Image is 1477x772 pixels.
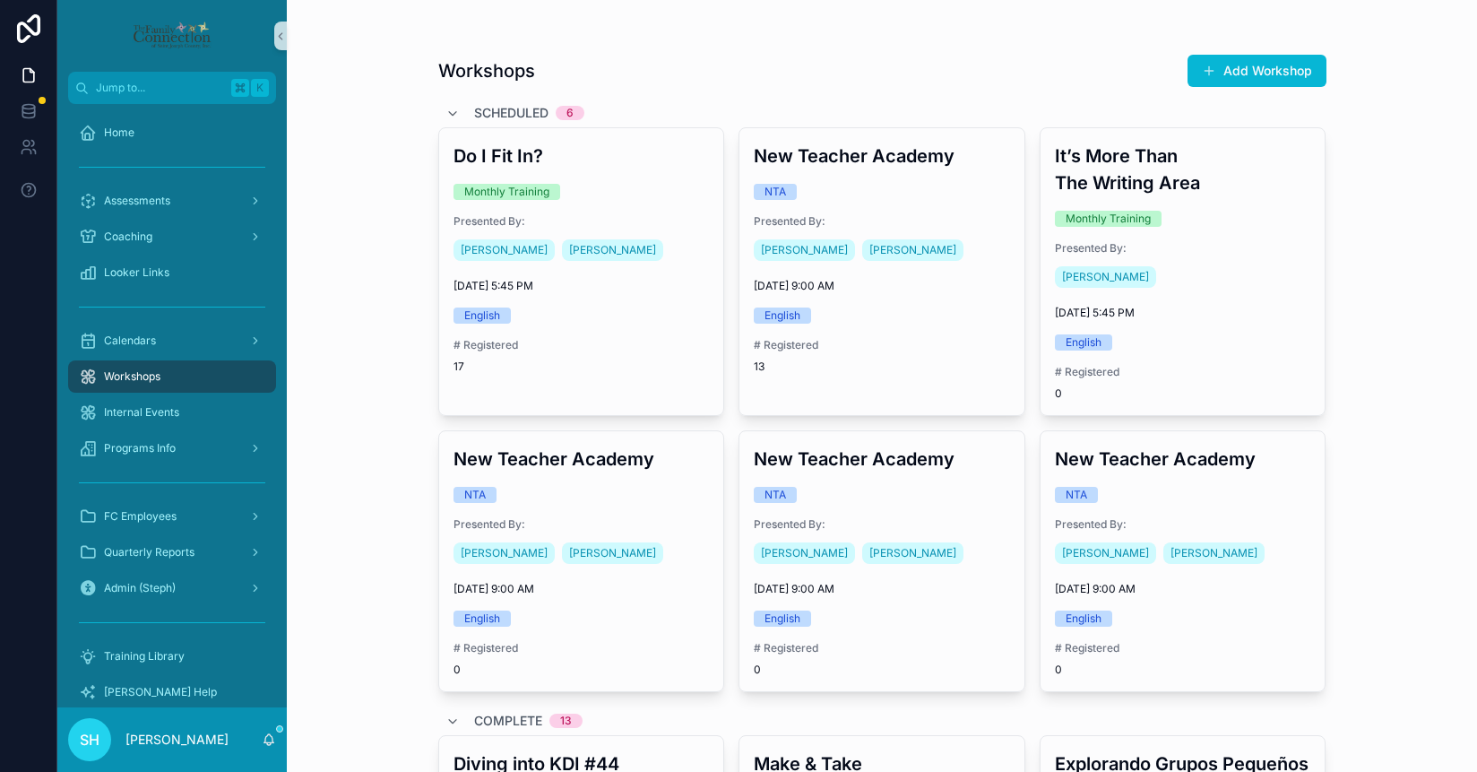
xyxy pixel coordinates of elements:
span: [PERSON_NAME] [1062,546,1149,560]
span: # Registered [754,641,1010,655]
a: [PERSON_NAME] [453,542,555,564]
span: Programs Info [104,441,176,455]
span: Calendars [104,334,156,348]
h3: It’s More Than The Writing Area [1055,143,1311,196]
span: [PERSON_NAME] [461,546,548,560]
span: # Registered [754,338,1010,352]
a: New Teacher AcademyNTAPresented By:[PERSON_NAME][PERSON_NAME][DATE] 9:00 AMEnglish# Registered0 [738,430,1025,692]
h3: New Teacher Academy [453,446,710,473]
span: Presented By: [754,517,1010,532]
img: App logo [132,22,212,50]
span: Workshops [104,369,160,384]
span: [DATE] 9:00 AM [754,582,1010,596]
span: [DATE] 9:00 AM [453,582,710,596]
div: NTA [1066,487,1087,503]
button: Jump to...K [68,72,276,104]
h3: New Teacher Academy [754,143,1010,169]
span: Home [104,126,134,140]
span: Looker Links [104,265,169,280]
span: [PERSON_NAME] [1062,270,1149,284]
span: [PERSON_NAME] [569,546,656,560]
a: New Teacher AcademyNTAPresented By:[PERSON_NAME][PERSON_NAME][DATE] 9:00 AMEnglish# Registered13 [738,127,1025,416]
span: 0 [453,663,710,677]
span: Presented By: [1055,241,1311,256]
a: Home [68,117,276,149]
span: SH [80,729,99,750]
a: Looker Links [68,256,276,289]
span: Presented By: [453,214,710,229]
div: NTA [464,487,486,503]
span: K [253,81,267,95]
span: 17 [453,360,710,374]
div: scrollable content [57,104,287,707]
span: Coaching [104,230,152,244]
span: [PERSON_NAME] [1170,546,1257,560]
span: [DATE] 9:00 AM [1055,582,1311,596]
a: [PERSON_NAME] [562,542,663,564]
a: [PERSON_NAME] [562,239,663,261]
span: Jump to... [96,81,224,95]
a: [PERSON_NAME] [754,239,855,261]
a: [PERSON_NAME] [862,542,963,564]
div: Monthly Training [1066,211,1151,227]
div: English [1066,334,1101,351]
h3: New Teacher Academy [754,446,1010,473]
span: [DATE] 5:45 PM [1055,306,1311,320]
a: Training Library [68,640,276,672]
span: Admin (Steph) [104,581,176,595]
div: English [764,611,800,627]
span: [PERSON_NAME] [569,243,656,257]
a: Internal Events [68,396,276,429]
span: [PERSON_NAME] [761,546,848,560]
span: Presented By: [1055,517,1311,532]
p: [PERSON_NAME] [125,731,229,749]
span: [PERSON_NAME] [761,243,848,257]
h3: New Teacher Academy [1055,446,1311,473]
span: Assessments [104,194,170,208]
span: [PERSON_NAME] Help [104,685,217,699]
div: English [1066,611,1101,627]
div: NTA [764,487,786,503]
a: Calendars [68,325,276,357]
span: 0 [1055,386,1311,401]
span: [PERSON_NAME] [869,546,956,560]
span: 0 [1055,663,1311,677]
span: # Registered [453,641,710,655]
span: Complete [474,712,542,730]
span: Scheduled [474,104,548,122]
span: [PERSON_NAME] [869,243,956,257]
div: NTA [764,184,786,200]
a: [PERSON_NAME] [862,239,963,261]
a: Workshops [68,360,276,393]
h3: Do I Fit In? [453,143,710,169]
a: [PERSON_NAME] [1055,542,1156,564]
span: FC Employees [104,509,177,524]
h1: Workshops [438,58,535,83]
span: Presented By: [754,214,1010,229]
a: Programs Info [68,432,276,464]
span: 13 [754,360,1010,374]
span: [DATE] 9:00 AM [754,279,1010,293]
a: [PERSON_NAME] [754,542,855,564]
span: # Registered [1055,641,1311,655]
span: 0 [754,663,1010,677]
a: [PERSON_NAME] [1055,266,1156,288]
button: Add Workshop [1188,55,1326,87]
span: Internal Events [104,405,179,420]
div: 13 [560,714,572,728]
a: Assessments [68,185,276,217]
a: [PERSON_NAME] [453,239,555,261]
span: Training Library [104,649,185,664]
a: New Teacher AcademyNTAPresented By:[PERSON_NAME][PERSON_NAME][DATE] 9:00 AMEnglish# Registered0 [1040,430,1326,692]
span: [DATE] 5:45 PM [453,279,710,293]
a: New Teacher AcademyNTAPresented By:[PERSON_NAME][PERSON_NAME][DATE] 9:00 AMEnglish# Registered0 [438,430,725,692]
div: 6 [566,106,574,120]
span: # Registered [453,338,710,352]
a: It’s More Than The Writing AreaMonthly TrainingPresented By:[PERSON_NAME][DATE] 5:45 PMEnglish# R... [1040,127,1326,416]
a: [PERSON_NAME] Help [68,676,276,708]
span: Presented By: [453,517,710,532]
span: [PERSON_NAME] [461,243,548,257]
span: # Registered [1055,365,1311,379]
a: Quarterly Reports [68,536,276,568]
